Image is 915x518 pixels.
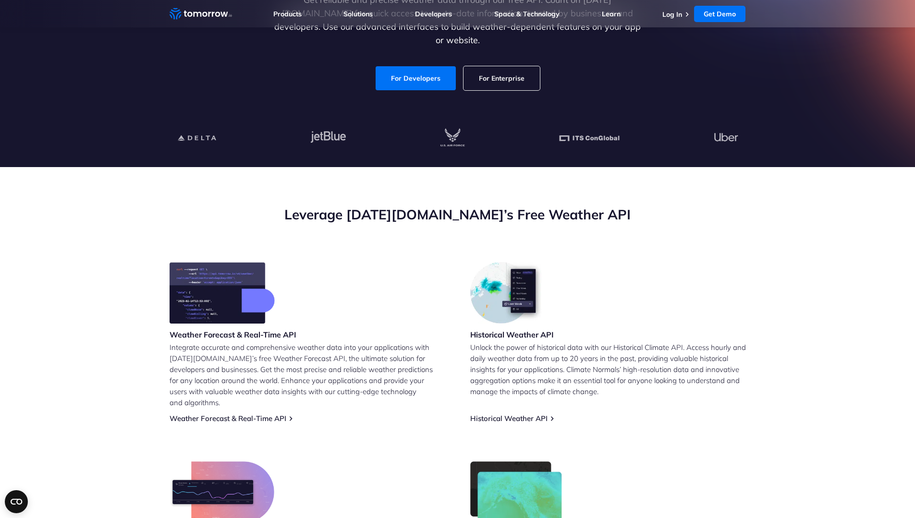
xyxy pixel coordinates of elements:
a: Space & Technology [494,10,560,18]
h2: Leverage [DATE][DOMAIN_NAME]’s Free Weather API [170,205,746,224]
h3: Historical Weather API [470,329,554,340]
p: Integrate accurate and comprehensive weather data into your applications with [DATE][DOMAIN_NAME]... [170,342,445,408]
h3: Weather Forecast & Real-Time API [170,329,296,340]
a: Solutions [343,10,373,18]
a: Log In [662,10,682,19]
a: Products [273,10,302,18]
a: Developers [415,10,452,18]
a: For Developers [376,66,456,90]
a: For Enterprise [464,66,540,90]
button: Open CMP widget [5,490,28,513]
p: Unlock the power of historical data with our Historical Climate API. Access hourly and daily weat... [470,342,746,397]
a: Learn [602,10,621,18]
a: Weather Forecast & Real-Time API [170,414,286,423]
a: Home link [170,7,232,21]
a: Get Demo [694,6,745,22]
a: Historical Weather API [470,414,548,423]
